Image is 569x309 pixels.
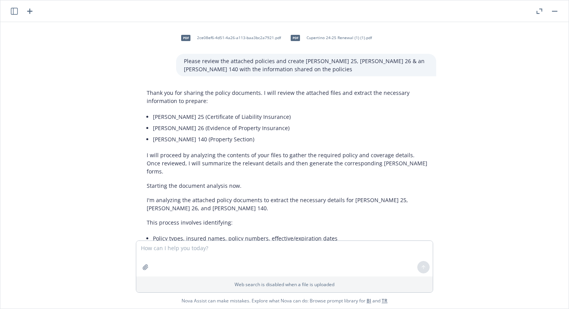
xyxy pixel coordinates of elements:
[153,111,428,122] li: [PERSON_NAME] 25 (Certificate of Liability Insurance)
[147,89,428,105] p: Thank you for sharing the policy documents. I will review the attached files and extract the nece...
[153,233,428,244] li: Policy types, insured names, policy numbers, effective/expiration dates
[307,35,372,40] span: Cupertino 24-25 Renewal (1) (1).pdf
[291,35,300,41] span: pdf
[182,293,387,309] span: Nova Assist can make mistakes. Explore what Nova can do: Browse prompt library for and
[197,35,281,40] span: 2ce08ef6-4d51-4a26-a113-baa3bc2a7921.pdf
[153,122,428,134] li: [PERSON_NAME] 26 (Evidence of Property Insurance)
[382,297,387,304] a: TR
[147,151,428,175] p: I will proceed by analyzing the contents of your files to gather the required policy and coverage...
[141,281,428,288] p: Web search is disabled when a file is uploaded
[184,57,428,73] p: Please review the attached policies and create [PERSON_NAME] 25, [PERSON_NAME] 26 & an [PERSON_NA...
[286,28,374,48] div: pdfCupertino 24-25 Renewal (1) (1).pdf
[147,182,428,190] p: Starting the document analysis now.
[176,28,283,48] div: pdf2ce08ef6-4d51-4a26-a113-baa3bc2a7921.pdf
[181,35,190,41] span: pdf
[147,196,428,212] p: I'm analyzing the attached policy documents to extract the necessary details for [PERSON_NAME] 25...
[153,134,428,145] li: [PERSON_NAME] 140 (Property Section)
[147,218,428,227] p: This process involves identifying:
[367,297,371,304] a: BI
